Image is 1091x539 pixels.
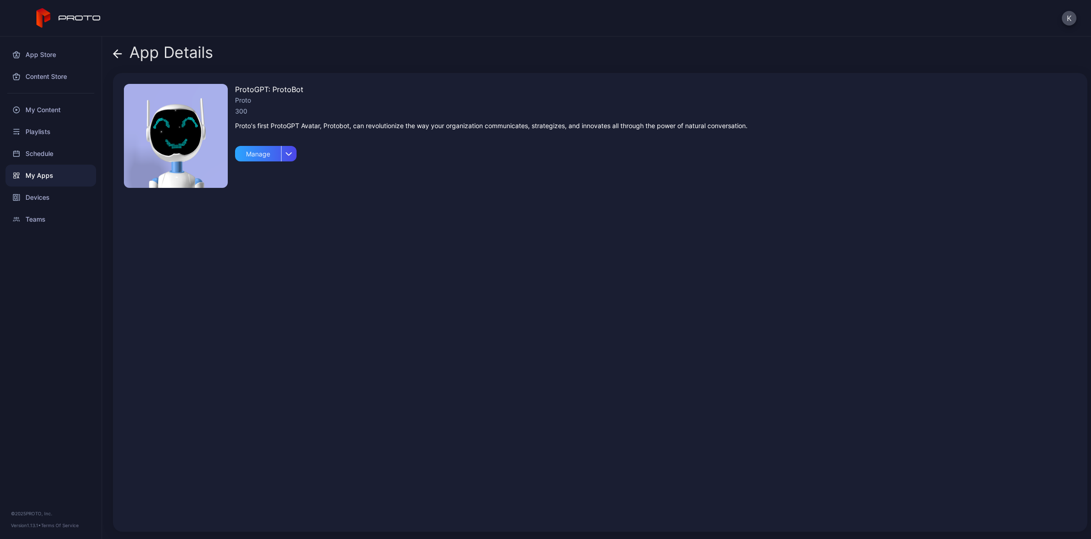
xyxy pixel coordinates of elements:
[113,44,213,66] div: App Details
[1062,11,1076,26] button: K
[11,510,91,517] div: © 2025 PROTO, Inc.
[235,95,748,106] div: Proto
[235,120,748,131] div: Proto's first ProtoGPT Avatar, Protobot, can revolutionize the way your organization communicates...
[5,143,96,165] a: Schedule
[5,44,96,66] a: App Store
[5,208,96,230] a: Teams
[5,66,96,88] a: Content Store
[235,142,297,161] button: Manage
[235,146,281,161] div: Manage
[5,187,96,208] a: Devices
[5,165,96,187] a: My Apps
[11,523,41,528] span: Version 1.13.1 •
[41,523,79,528] a: Terms Of Service
[5,121,96,143] a: Playlists
[5,99,96,121] a: My Content
[235,84,748,95] div: ProtoGPT: ProtoBot
[235,106,748,117] div: 300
